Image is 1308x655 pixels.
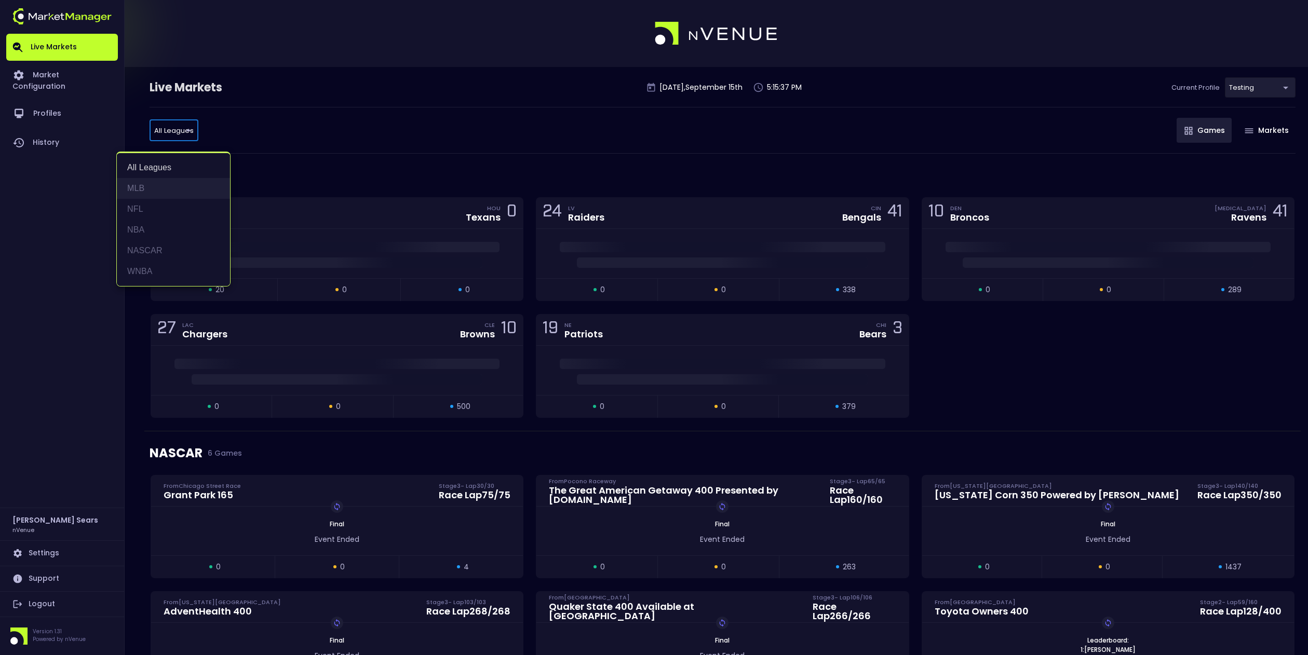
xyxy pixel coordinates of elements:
li: MLB [117,178,230,199]
li: All Leagues [117,157,230,178]
li: NASCAR [117,240,230,261]
li: NBA [117,220,230,240]
li: WNBA [117,261,230,282]
li: NFL [117,199,230,220]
